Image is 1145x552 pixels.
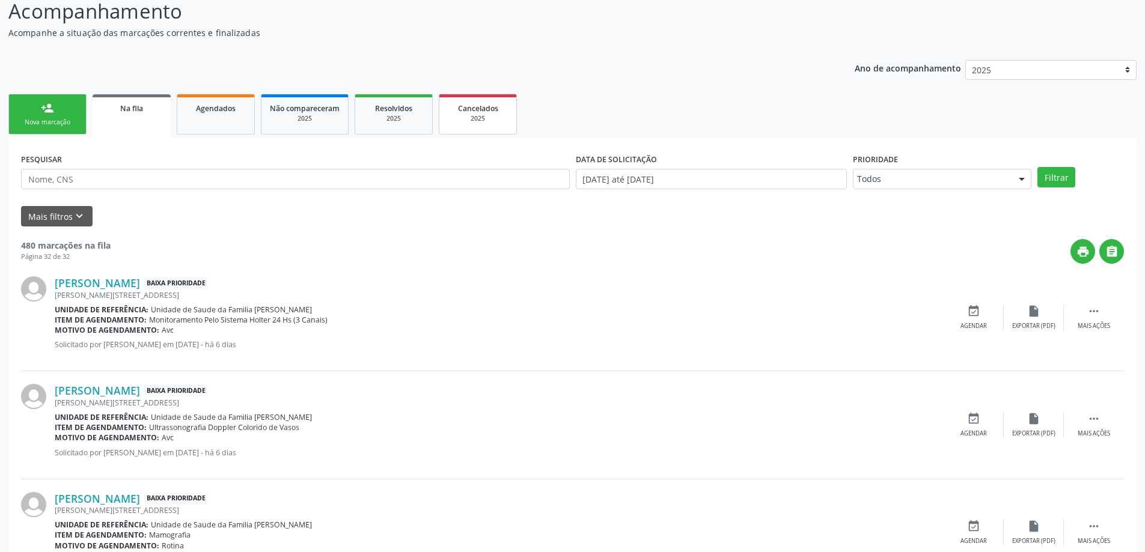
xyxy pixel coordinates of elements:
div: Agendar [960,429,987,438]
div: Exportar (PDF) [1012,429,1055,438]
div: Exportar (PDF) [1012,537,1055,545]
a: [PERSON_NAME] [55,384,140,397]
b: Item de agendamento: [55,315,147,325]
div: [PERSON_NAME][STREET_ADDRESS] [55,398,944,408]
i: event_available [967,412,980,425]
i: insert_drive_file [1027,520,1040,533]
b: Item de agendamento: [55,422,147,432]
b: Unidade de referência: [55,305,148,315]
span: Avc [162,432,174,443]
div: Mais ações [1078,429,1110,438]
span: Na fila [120,103,143,114]
label: PESQUISAR [21,150,62,169]
img: img [21,492,46,517]
span: Todos [857,173,1007,185]
button: Mais filtroskeyboard_arrow_down [21,206,93,227]
div: 2025 [448,114,508,123]
span: Baixa Prioridade [144,493,208,505]
div: Exportar (PDF) [1012,322,1055,330]
p: Solicitado por [PERSON_NAME] em [DATE] - há 6 dias [55,447,944,458]
div: Página 32 de 32 [21,252,111,262]
span: Mamografia [149,530,191,540]
i: insert_drive_file [1027,412,1040,425]
i: print [1076,245,1090,258]
input: Selecione um intervalo [576,169,847,189]
div: Mais ações [1078,537,1110,545]
strong: 480 marcações na fila [21,240,111,251]
span: Resolvidos [375,103,412,114]
b: Unidade de referência: [55,520,148,530]
b: Item de agendamento: [55,530,147,540]
i: event_available [967,520,980,533]
span: Unidade de Saude da Familia [PERSON_NAME] [151,520,312,530]
div: person_add [41,102,54,115]
a: [PERSON_NAME] [55,276,140,290]
b: Motivo de agendamento: [55,325,159,335]
i:  [1087,520,1101,533]
div: 2025 [364,114,424,123]
span: Monitoramento Pelo Sistema Holter 24 Hs (3 Canais) [149,315,328,325]
i:  [1105,245,1119,258]
p: Acompanhe a situação das marcações correntes e finalizadas [8,26,798,39]
span: Unidade de Saude da Familia [PERSON_NAME] [151,305,312,315]
i: event_available [967,305,980,318]
label: DATA DE SOLICITAÇÃO [576,150,657,169]
b: Motivo de agendamento: [55,432,159,443]
button:  [1099,239,1124,264]
div: 2025 [270,114,340,123]
input: Nome, CNS [21,169,570,189]
i:  [1087,305,1101,318]
i: insert_drive_file [1027,305,1040,318]
span: Cancelados [458,103,498,114]
div: Agendar [960,322,987,330]
a: [PERSON_NAME] [55,492,140,505]
span: Não compareceram [270,103,340,114]
b: Motivo de agendamento: [55,541,159,551]
img: img [21,276,46,302]
span: Agendados [196,103,236,114]
span: Rotina [162,541,184,551]
i: keyboard_arrow_down [73,210,86,223]
div: [PERSON_NAME][STREET_ADDRESS] [55,505,944,515]
span: Ultrassonografia Doppler Colorido de Vasos [149,422,299,432]
div: Mais ações [1078,322,1110,330]
div: [PERSON_NAME][STREET_ADDRESS] [55,290,944,300]
span: Baixa Prioridade [144,384,208,397]
label: Prioridade [853,150,898,169]
button: print [1070,239,1095,264]
p: Ano de acompanhamento [855,60,961,75]
span: Baixa Prioridade [144,277,208,290]
i:  [1087,412,1101,425]
img: img [21,384,46,409]
span: Avc [162,325,174,335]
div: Nova marcação [17,118,78,127]
div: Agendar [960,537,987,545]
button: Filtrar [1037,167,1075,187]
p: Solicitado por [PERSON_NAME] em [DATE] - há 6 dias [55,339,944,350]
b: Unidade de referência: [55,412,148,422]
span: Unidade de Saude da Familia [PERSON_NAME] [151,412,312,422]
